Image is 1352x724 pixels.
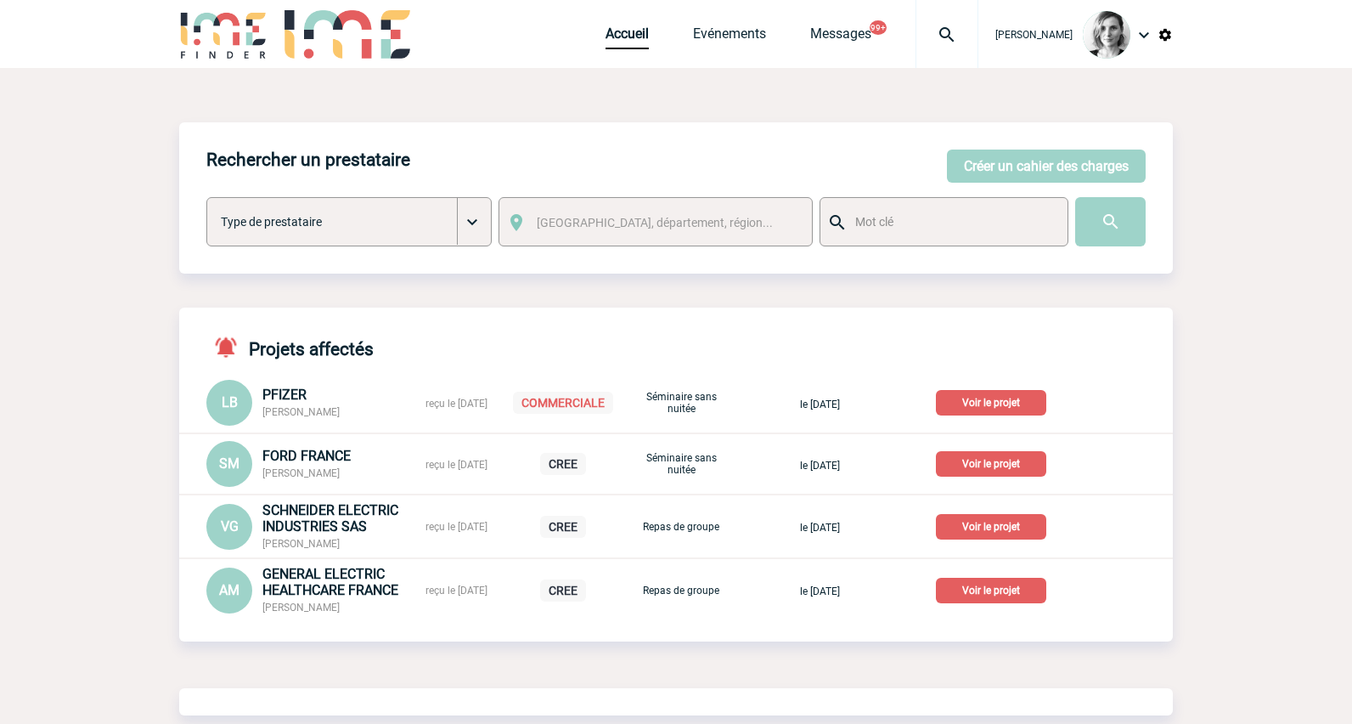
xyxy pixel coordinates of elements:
span: AM [219,582,239,598]
span: reçu le [DATE] [425,459,487,471]
span: LB [222,394,238,410]
p: CREE [540,516,586,538]
span: reçu le [DATE] [425,585,487,597]
span: [PERSON_NAME] [995,29,1073,41]
span: [PERSON_NAME] [262,467,340,479]
a: Voir le projet [936,393,1053,410]
p: CREE [540,453,586,475]
span: le [DATE] [800,522,840,534]
span: [PERSON_NAME] [262,538,340,550]
h4: Projets affectés [206,335,374,359]
p: Voir le projet [936,451,1046,477]
h4: Rechercher un prestataire [206,150,410,170]
span: PFIZER [262,387,307,403]
p: Voir le projet [936,390,1046,416]
p: Repas de groupe [639,521,724,533]
img: 103019-1.png [1083,11,1130,59]
button: 99+ [870,20,887,35]
span: [PERSON_NAME] [262,602,340,614]
span: VG [221,518,239,535]
input: Submit [1075,197,1146,246]
span: [GEOGRAPHIC_DATA], département, région... [537,216,773,229]
img: IME-Finder [179,10,268,59]
p: COMMERCIALE [513,392,613,414]
a: Accueil [606,25,649,49]
p: CREE [540,580,586,602]
img: notifications-active-24-px-r.png [213,335,249,359]
span: SCHNEIDER ELECTRIC INDUSTRIES SAS [262,502,398,535]
span: SM [219,455,239,472]
p: Voir le projet [936,514,1046,540]
input: Mot clé [851,211,1052,233]
p: Voir le projet [936,578,1046,603]
span: le [DATE] [800,460,840,472]
a: Messages [810,25,871,49]
a: Voir le projet [936,581,1053,597]
p: Repas de groupe [639,585,724,597]
span: reçu le [DATE] [425,398,487,410]
a: Voir le projet [936,518,1053,534]
span: reçu le [DATE] [425,521,487,533]
a: Evénements [693,25,766,49]
span: [PERSON_NAME] [262,406,340,418]
span: GENERAL ELECTRIC HEALTHCARE FRANCE [262,566,398,598]
span: FORD FRANCE [262,448,351,464]
span: le [DATE] [800,399,840,410]
span: le [DATE] [800,585,840,597]
p: Séminaire sans nuitée [639,452,724,476]
a: Voir le projet [936,455,1053,471]
p: Séminaire sans nuitée [639,391,724,415]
